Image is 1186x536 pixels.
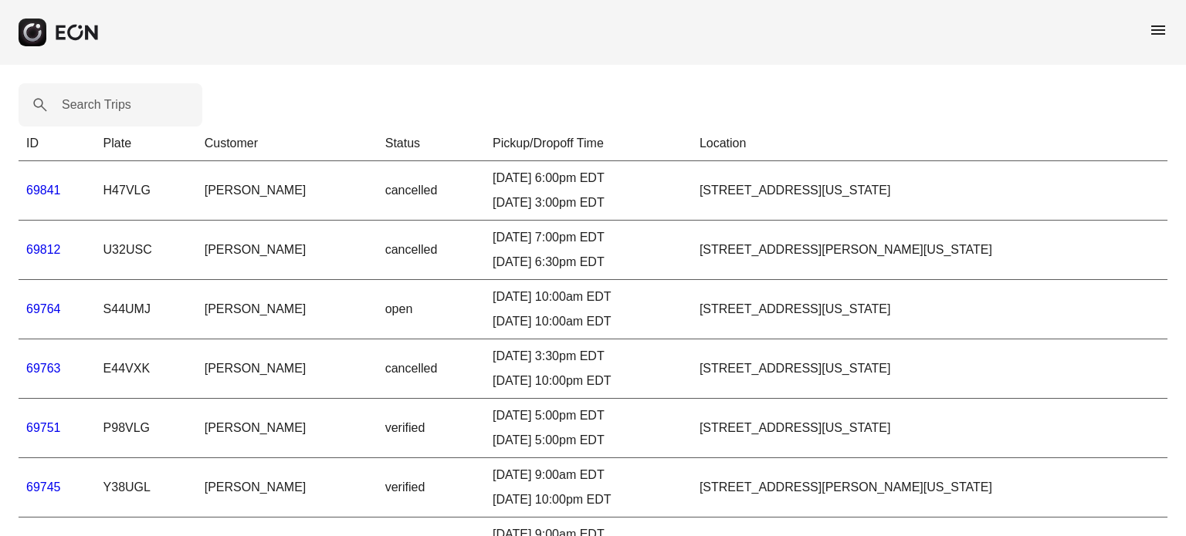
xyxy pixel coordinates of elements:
[197,126,378,161] th: Customer
[378,161,485,221] td: cancelled
[197,221,378,280] td: [PERSON_NAME]
[493,347,684,366] div: [DATE] 3:30pm EDT
[493,228,684,247] div: [DATE] 7:00pm EDT
[692,399,1167,458] td: [STREET_ADDRESS][US_STATE]
[692,221,1167,280] td: [STREET_ADDRESS][PERSON_NAME][US_STATE]
[493,312,684,331] div: [DATE] 10:00am EDT
[96,399,197,458] td: P98VLG
[26,302,61,315] a: 69764
[692,280,1167,339] td: [STREET_ADDRESS][US_STATE]
[19,126,96,161] th: ID
[493,253,684,271] div: [DATE] 6:30pm EDT
[197,339,378,399] td: [PERSON_NAME]
[96,339,197,399] td: E44VXK
[692,458,1167,517] td: [STREET_ADDRESS][PERSON_NAME][US_STATE]
[96,161,197,221] td: H47VLG
[692,161,1167,221] td: [STREET_ADDRESS][US_STATE]
[197,280,378,339] td: [PERSON_NAME]
[692,339,1167,399] td: [STREET_ADDRESS][US_STATE]
[378,126,485,161] th: Status
[493,466,684,484] div: [DATE] 9:00am EDT
[197,161,378,221] td: [PERSON_NAME]
[26,421,61,434] a: 69751
[26,243,61,256] a: 69812
[378,280,485,339] td: open
[96,280,197,339] td: S44UMJ
[493,406,684,425] div: [DATE] 5:00pm EDT
[378,339,485,399] td: cancelled
[692,126,1167,161] th: Location
[26,480,61,494] a: 69745
[378,399,485,458] td: verified
[96,126,197,161] th: Plate
[62,96,131,114] label: Search Trips
[493,288,684,306] div: [DATE] 10:00am EDT
[485,126,692,161] th: Pickup/Dropoff Time
[493,194,684,212] div: [DATE] 3:00pm EDT
[26,362,61,375] a: 69763
[493,431,684,450] div: [DATE] 5:00pm EDT
[493,169,684,187] div: [DATE] 6:00pm EDT
[493,490,684,509] div: [DATE] 10:00pm EDT
[378,458,485,517] td: verified
[378,221,485,280] td: cancelled
[96,221,197,280] td: U32USC
[1149,21,1167,39] span: menu
[493,372,684,390] div: [DATE] 10:00pm EDT
[197,458,378,517] td: [PERSON_NAME]
[197,399,378,458] td: [PERSON_NAME]
[96,458,197,517] td: Y38UGL
[26,184,61,197] a: 69841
